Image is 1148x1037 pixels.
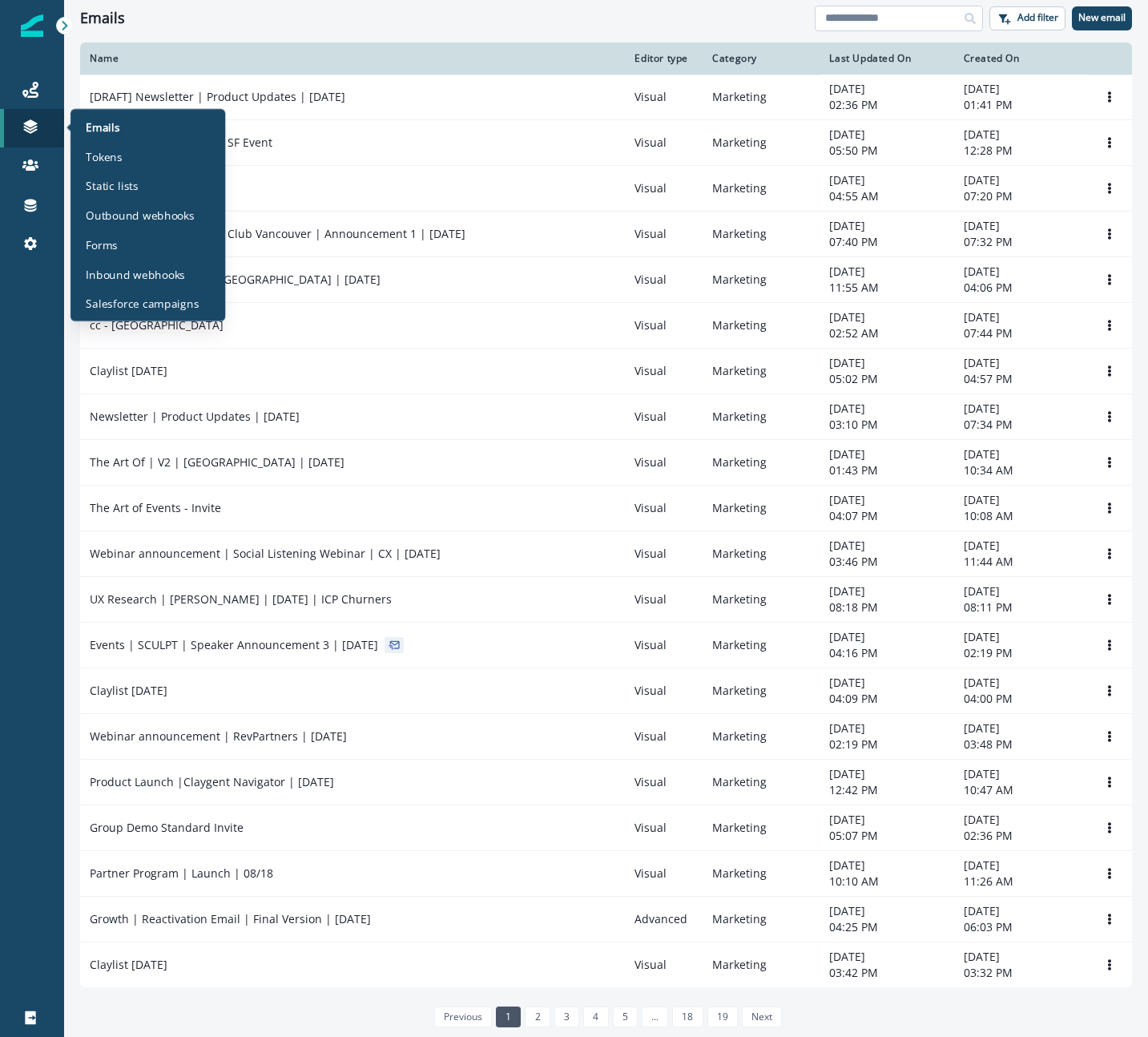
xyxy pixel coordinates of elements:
[964,97,1078,113] p: 01:41 PM
[77,204,220,227] a: Outbound webhooks
[1097,816,1122,840] button: Options
[77,233,220,256] a: Forms
[90,728,347,744] p: Webinar announcement | RevPartners | [DATE]
[829,280,944,296] p: 11:55 AM
[1097,679,1122,703] button: Options
[80,942,1132,988] a: Claylist [DATE]VisualMarketing[DATE]03:42 PM[DATE]03:32 PMOptions
[964,446,1078,462] p: [DATE]
[1097,268,1122,292] button: Options
[703,440,820,486] td: Marketing
[1097,861,1122,886] button: Options
[964,81,1078,97] p: [DATE]
[703,942,820,988] td: Marketing
[964,143,1078,159] p: 12:28 PM
[86,266,185,282] p: Inbound webhooks
[703,486,820,531] td: Marketing
[1078,12,1126,23] p: New email
[829,538,944,554] p: [DATE]
[625,257,703,303] td: Visual
[829,599,944,615] p: 08:18 PM
[829,492,944,508] p: [DATE]
[829,949,944,965] p: [DATE]
[964,691,1078,707] p: 04:00 PM
[964,554,1078,570] p: 11:44 AM
[1097,907,1122,931] button: Options
[80,75,1132,120] a: [DRAFT] Newsletter | Product Updates | [DATE]VisualMarketing[DATE]02:36 PM[DATE]01:41 PMOptions
[703,212,820,257] td: Marketing
[829,417,944,433] p: 03:10 PM
[86,295,199,311] p: Salesforce campaigns
[525,1007,550,1027] a: Page 2
[80,851,1132,897] a: Partner Program | Launch | 08/18VisualMarketing[DATE]10:10 AM[DATE]11:26 AMOptions
[1097,496,1122,520] button: Options
[964,492,1078,508] p: [DATE]
[625,531,703,577] td: Visual
[964,172,1078,188] p: [DATE]
[703,577,820,623] td: Marketing
[90,546,441,562] p: Webinar announcement | Social Listening Webinar | CX | [DATE]
[703,257,820,303] td: Marketing
[1097,313,1122,337] button: Options
[625,805,703,851] td: Visual
[625,349,703,394] td: Visual
[829,309,944,325] p: [DATE]
[90,363,167,379] p: Claylist [DATE]
[90,226,465,242] p: [TEST APRIL] Event | Clay Club Vancouver | Announcement 1 | [DATE]
[80,10,125,27] h1: Emails
[625,760,703,805] td: Visual
[829,97,944,113] p: 02:36 PM
[77,292,220,315] a: Salesforce campaigns
[625,897,703,942] td: Advanced
[703,166,820,212] td: Marketing
[634,52,693,65] div: Editor type
[964,508,1078,524] p: 10:08 AM
[80,257,1132,303] a: OOH Awareness Email| [GEOGRAPHIC_DATA] | [DATE]VisualMarketing[DATE]11:55 AM[DATE]04:06 PMOptions
[829,446,944,462] p: [DATE]
[90,591,392,607] p: UX Research | [PERSON_NAME] | [DATE] | ICP Churners
[1097,222,1122,246] button: Options
[625,577,703,623] td: Visual
[964,325,1078,341] p: 07:44 PM
[1097,587,1122,611] button: Options
[625,668,703,714] td: Visual
[829,766,944,782] p: [DATE]
[430,1007,783,1027] ul: Pagination
[80,120,1132,166] a: Community | Clay Club | SF EventVisualMarketing[DATE]05:50 PM[DATE]12:28 PMOptions
[1097,85,1122,109] button: Options
[829,583,944,599] p: [DATE]
[1072,6,1132,30] button: New email
[80,531,1132,577] a: Webinar announcement | Social Listening Webinar | CX | [DATE]VisualMarketing[DATE]03:46 PM[DATE]1...
[90,774,334,790] p: Product Launch |Claygent Navigator | [DATE]
[829,81,944,97] p: [DATE]
[829,857,944,874] p: [DATE]
[829,720,944,736] p: [DATE]
[80,897,1132,942] a: Growth | Reactivation Email | Final Version | [DATE]AdvancedMarketing[DATE]04:25 PM[DATE]06:03 PM...
[80,805,1132,851] a: Group Demo Standard InviteVisualMarketing[DATE]05:07 PM[DATE]02:36 PMOptions
[703,120,820,166] td: Marketing
[989,6,1065,30] button: Add filter
[86,207,194,223] p: Outbound webhooks
[86,119,120,135] p: Emails
[625,75,703,120] td: Visual
[964,675,1078,691] p: [DATE]
[1017,12,1058,23] p: Add filter
[642,1007,668,1027] a: Jump forward
[1097,405,1122,429] button: Options
[90,89,345,105] p: [DRAFT] Newsletter | Product Updates | [DATE]
[496,1007,521,1027] a: Page 1 is your current page
[964,280,1078,296] p: 04:06 PM
[554,1007,579,1027] a: Page 3
[964,462,1078,478] p: 10:34 AM
[1097,953,1122,977] button: Options
[829,52,944,65] div: Last Updated On
[86,236,118,252] p: Forms
[1097,633,1122,657] button: Options
[964,736,1078,753] p: 03:48 PM
[80,303,1132,349] a: cc - [GEOGRAPHIC_DATA]VisualMarketing[DATE]02:52 AM[DATE]07:44 PMOptions
[625,120,703,166] td: Visual
[90,911,371,927] p: Growth | Reactivation Email | Final Version | [DATE]
[80,714,1132,760] a: Webinar announcement | RevPartners | [DATE]VisualMarketing[DATE]02:19 PM[DATE]03:48 PMOptions
[80,668,1132,714] a: Claylist [DATE]VisualMarketing[DATE]04:09 PM[DATE]04:00 PMOptions
[964,583,1078,599] p: [DATE]
[90,957,167,973] p: Claylist [DATE]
